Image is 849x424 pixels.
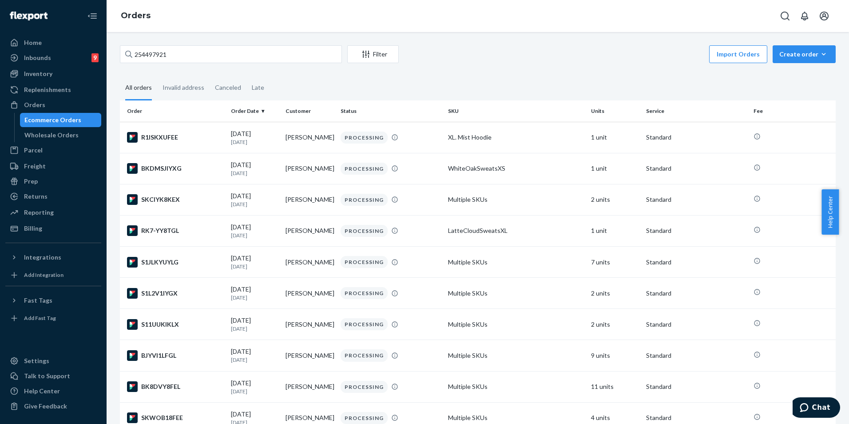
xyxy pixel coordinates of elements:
[587,309,643,340] td: 2 units
[125,76,152,100] div: All orders
[127,288,224,299] div: S1L2V1IYGX
[444,278,587,309] td: Multiple SKUs
[282,122,337,153] td: [PERSON_NAME]
[24,85,71,94] div: Replenishments
[5,250,101,264] button: Integrations
[341,412,388,424] div: PROCESSING
[24,253,61,262] div: Integrations
[282,153,337,184] td: [PERSON_NAME]
[24,100,45,109] div: Orders
[341,225,388,237] div: PROCESSING
[5,159,101,173] a: Freight
[286,107,333,115] div: Customer
[5,221,101,236] a: Billing
[24,296,52,305] div: Fast Tags
[341,194,388,206] div: PROCESSING
[5,189,101,204] a: Returns
[646,195,746,204] p: Standard
[282,184,337,215] td: [PERSON_NAME]
[5,51,101,65] a: Inbounds9
[231,169,279,177] p: [DATE]
[5,268,101,282] a: Add Integration
[5,205,101,220] a: Reporting
[5,354,101,368] a: Settings
[127,412,224,423] div: SKWOB18FEE
[341,318,388,330] div: PROCESSING
[231,254,279,270] div: [DATE]
[24,356,49,365] div: Settings
[127,350,224,361] div: BJYVI1LFGL
[646,133,746,142] p: Standard
[5,311,101,325] a: Add Fast Tag
[5,384,101,398] a: Help Center
[231,316,279,332] div: [DATE]
[24,162,46,171] div: Freight
[444,100,587,122] th: SKU
[444,371,587,402] td: Multiple SKUs
[231,294,279,301] p: [DATE]
[348,50,398,59] div: Filter
[646,320,746,329] p: Standard
[231,223,279,239] div: [DATE]
[24,314,56,322] div: Add Fast Tag
[5,36,101,50] a: Home
[5,399,101,413] button: Give Feedback
[24,38,42,47] div: Home
[587,247,643,278] td: 7 units
[282,278,337,309] td: [PERSON_NAME]
[341,256,388,268] div: PROCESSING
[231,285,279,301] div: [DATE]
[83,7,101,25] button: Close Navigation
[24,131,79,140] div: Wholesale Orders
[448,164,584,173] div: WhiteOakSweatsXS
[24,208,54,217] div: Reporting
[127,257,224,268] div: S1JLKYUYLG
[121,11,151,20] a: Orders
[337,100,444,122] th: Status
[646,164,746,173] p: Standard
[120,45,342,63] input: Search orders
[821,189,839,235] button: Help Center
[646,226,746,235] p: Standard
[231,129,279,146] div: [DATE]
[646,413,746,422] p: Standard
[127,132,224,143] div: R1ISKXUFEE
[341,287,388,299] div: PROCESSING
[448,226,584,235] div: LatteCloudSweatsXL
[227,100,282,122] th: Order Date
[24,271,63,279] div: Add Integration
[127,319,224,330] div: S11UUKIKLX
[646,351,746,360] p: Standard
[444,309,587,340] td: Multiple SKUs
[646,258,746,267] p: Standard
[5,83,101,97] a: Replenishments
[643,100,750,122] th: Service
[252,76,264,99] div: Late
[215,76,241,99] div: Canceled
[646,382,746,391] p: Standard
[114,3,158,29] ol: breadcrumbs
[24,372,70,380] div: Talk to Support
[587,371,643,402] td: 11 units
[587,153,643,184] td: 1 unit
[776,7,794,25] button: Open Search Box
[282,340,337,371] td: [PERSON_NAME]
[444,340,587,371] td: Multiple SKUs
[24,146,43,155] div: Parcel
[127,381,224,392] div: BK8DVY8FEL
[587,278,643,309] td: 2 units
[24,402,67,411] div: Give Feedback
[587,100,643,122] th: Units
[587,340,643,371] td: 9 units
[231,347,279,364] div: [DATE]
[163,76,204,99] div: Invalid address
[750,100,836,122] th: Fee
[444,184,587,215] td: Multiple SKUs
[24,116,81,124] div: Ecommerce Orders
[91,53,99,62] div: 9
[779,50,829,59] div: Create order
[282,215,337,246] td: [PERSON_NAME]
[448,133,584,142] div: XL. Mist Hoodie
